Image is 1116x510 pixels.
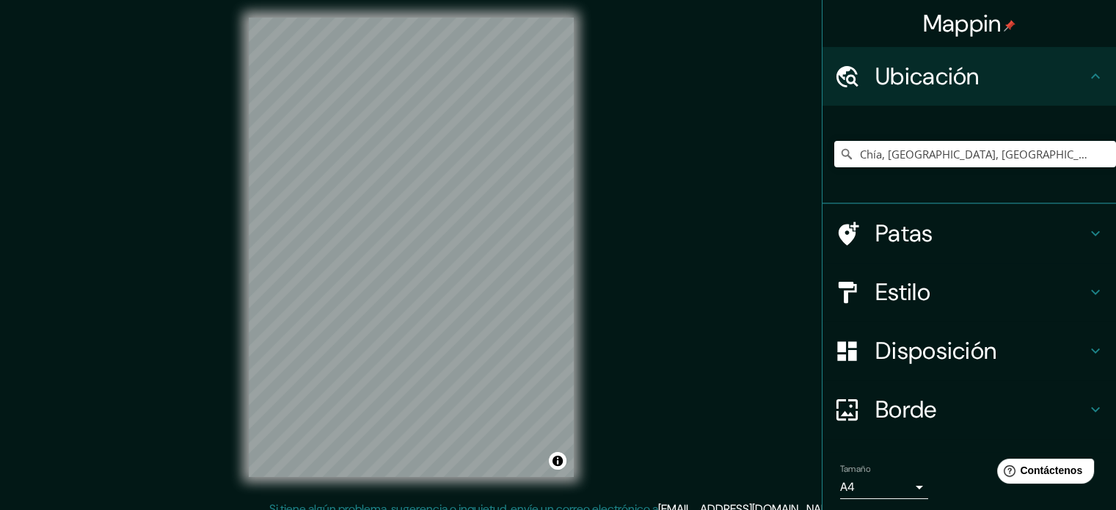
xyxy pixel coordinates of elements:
[840,463,870,475] font: Tamaño
[875,218,933,249] font: Patas
[923,8,1002,39] font: Mappin
[823,380,1116,439] div: Borde
[823,263,1116,321] div: Estilo
[549,452,566,470] button: Activar o desactivar atribución
[875,394,937,425] font: Borde
[875,61,980,92] font: Ubicación
[840,479,855,495] font: A4
[823,321,1116,380] div: Disposición
[834,141,1116,167] input: Elige tu ciudad o zona
[875,277,930,307] font: Estilo
[840,476,928,499] div: A4
[823,204,1116,263] div: Patas
[823,47,1116,106] div: Ubicación
[985,453,1100,494] iframe: Lanzador de widgets de ayuda
[1004,20,1015,32] img: pin-icon.png
[249,18,574,477] canvas: Mapa
[875,335,996,366] font: Disposición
